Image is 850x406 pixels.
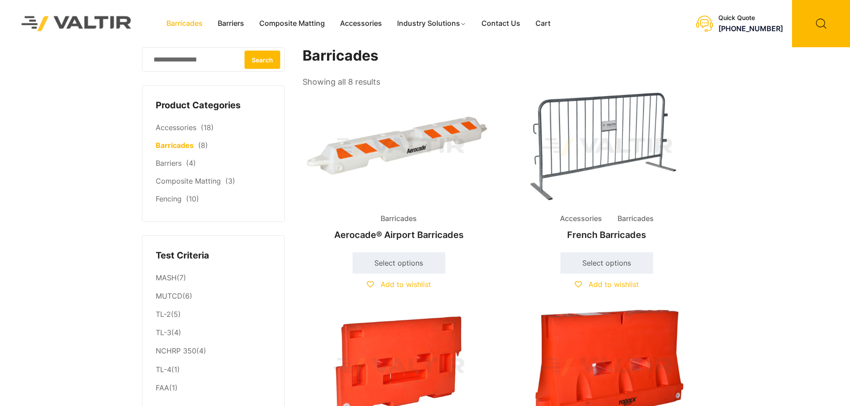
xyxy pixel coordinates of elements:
[303,89,495,245] a: BarricadesAerocade® Airport Barricades
[156,273,177,282] a: MASH
[510,89,703,245] a: Accessories BarricadesFrench Barricades
[245,50,280,69] button: Search
[186,159,196,168] span: (4)
[156,383,169,392] a: FAA
[10,4,143,42] img: Valtir Rentals
[560,252,653,274] a: Select options for “French Barricades”
[159,17,210,30] a: Barricades
[225,176,235,185] span: (3)
[156,194,182,203] a: Fencing
[303,74,380,90] p: Showing all 8 results
[352,252,445,274] a: Select options for “Aerocade® Airport Barricades”
[156,306,271,324] li: (5)
[156,324,271,342] li: (4)
[156,99,271,112] h4: Product Categories
[367,280,431,289] a: Add to wishlist
[156,365,171,374] a: TL-4
[201,123,214,132] span: (18)
[528,17,558,30] a: Cart
[718,14,783,22] div: Quick Quote
[510,225,703,245] h2: French Barricades
[589,280,639,289] span: Add to wishlist
[156,176,221,185] a: Composite Matting
[156,291,182,300] a: MUTCD
[198,141,208,150] span: (8)
[303,47,704,65] h1: Barricades
[156,346,196,355] a: NCHRP 350
[374,212,423,226] span: Barricades
[575,280,639,289] a: Add to wishlist
[156,269,271,287] li: (7)
[156,141,194,150] a: Barricades
[303,225,495,245] h2: Aerocade® Airport Barricades
[156,328,171,337] a: TL-3
[156,159,182,168] a: Barriers
[156,123,196,132] a: Accessories
[611,212,660,226] span: Barricades
[210,17,252,30] a: Barriers
[553,212,609,226] span: Accessories
[332,17,390,30] a: Accessories
[156,287,271,306] li: (6)
[390,17,474,30] a: Industry Solutions
[156,379,271,395] li: (1)
[474,17,528,30] a: Contact Us
[381,280,431,289] span: Add to wishlist
[718,24,783,33] a: [PHONE_NUMBER]
[156,310,171,319] a: TL-2
[156,361,271,379] li: (1)
[186,194,199,203] span: (10)
[252,17,332,30] a: Composite Matting
[156,249,271,262] h4: Test Criteria
[156,342,271,361] li: (4)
